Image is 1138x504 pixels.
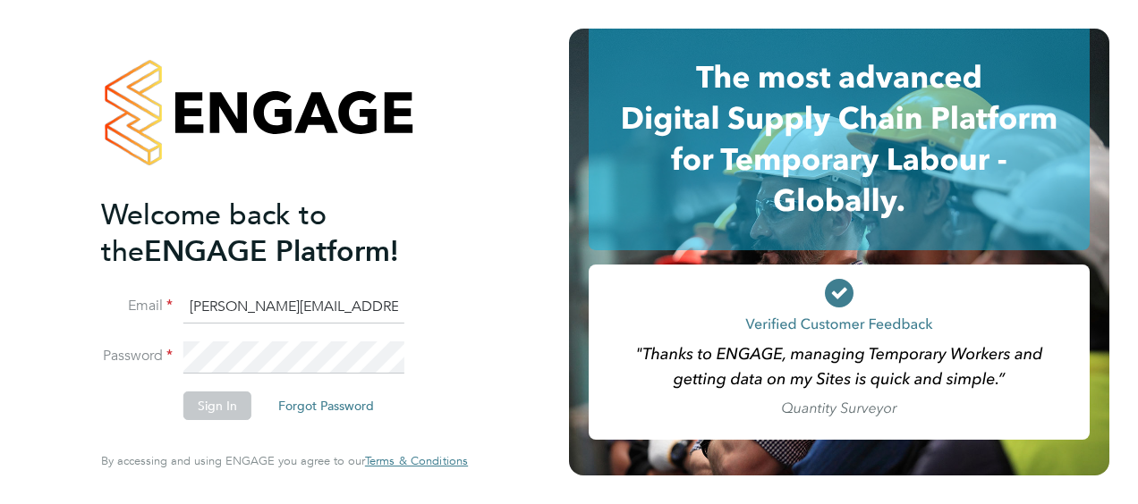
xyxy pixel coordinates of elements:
span: Welcome back to the [101,197,327,269]
button: Forgot Password [264,391,388,420]
button: Sign In [183,391,251,420]
h2: ENGAGE Platform! [101,197,450,270]
input: Enter your work email... [183,291,404,323]
span: By accessing and using ENGAGE you agree to our [101,453,468,468]
label: Email [101,297,173,315]
span: Terms & Conditions [365,453,468,468]
a: Terms & Conditions [365,454,468,468]
label: Password [101,347,173,365]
